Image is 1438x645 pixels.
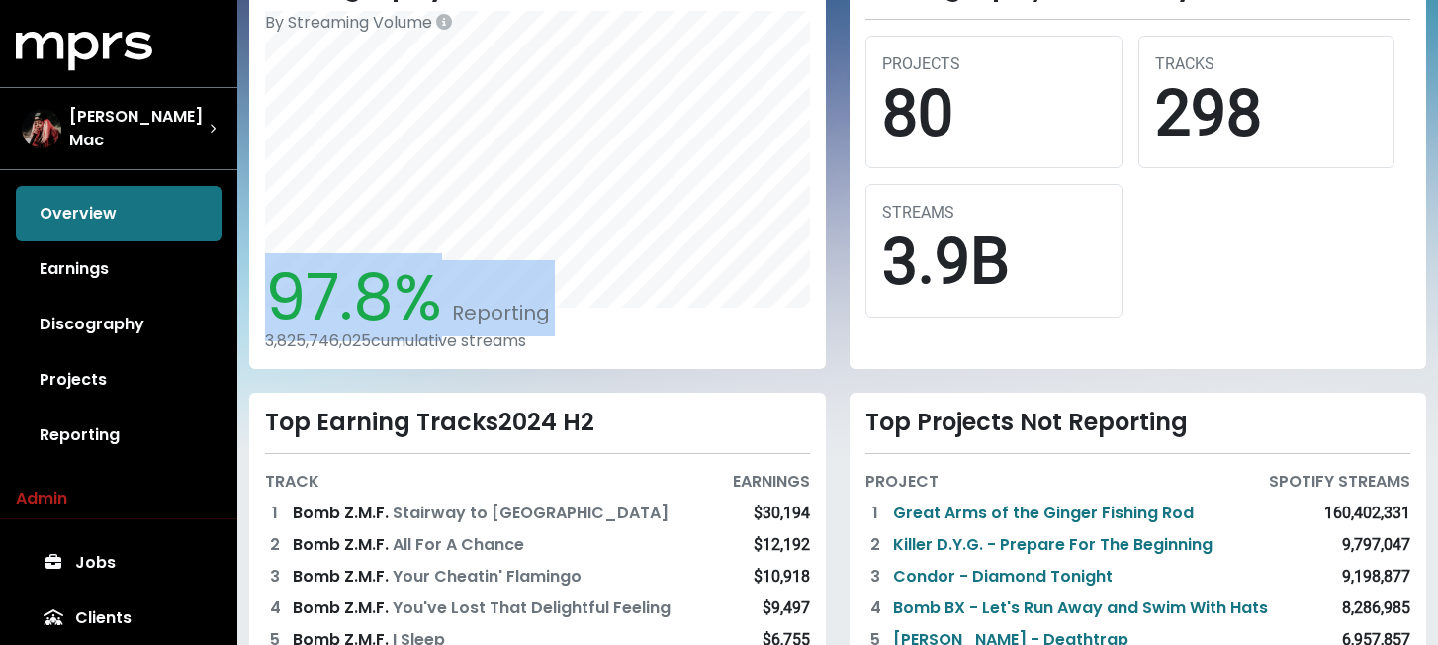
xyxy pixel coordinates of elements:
a: mprs logo [16,39,152,61]
a: Condor - Diamond Tonight [893,565,1113,589]
a: Bomb BX - Let's Run Away and Swim With Hats [893,597,1268,620]
div: TRACK [265,470,319,494]
div: PROJECTS [882,52,1106,76]
div: 8,286,985 [1342,597,1410,620]
div: 2 [265,533,285,557]
span: Bomb Z.M.F. [293,533,393,556]
div: 3 [265,565,285,589]
a: Reporting [16,408,222,463]
div: $30,194 [754,502,810,525]
div: $12,192 [754,533,810,557]
span: All For A Chance [393,533,524,556]
div: $9,497 [763,597,810,620]
div: EARNINGS [733,470,810,494]
div: 2 [865,533,885,557]
span: By Streaming Volume [265,11,432,34]
span: Bomb Z.M.F. [293,565,393,588]
span: [PERSON_NAME] Mac [69,105,210,152]
span: Your Cheatin' Flamingo [393,565,582,588]
div: STREAMS [882,201,1106,225]
span: Stairway to [GEOGRAPHIC_DATA] [393,502,669,524]
a: Projects [16,352,222,408]
span: Bomb Z.M.F. [293,597,393,619]
img: The selected account / producer [22,109,61,148]
div: 4 [865,597,885,620]
div: 298 [1155,76,1379,152]
div: Top Earning Tracks 2024 H2 [265,409,810,437]
div: 4 [265,597,285,620]
div: TRACKS [1155,52,1379,76]
div: 3.9B [882,225,1106,301]
div: 9,797,047 [1342,533,1410,557]
a: Earnings [16,241,222,297]
div: $10,918 [754,565,810,589]
div: 1 [265,502,285,525]
div: SPOTIFY STREAMS [1269,470,1410,494]
div: PROJECT [865,470,939,494]
a: Killer D.Y.G. - Prepare For The Beginning [893,533,1213,557]
div: 3 [865,565,885,589]
span: You've Lost That Delightful Feeling [393,597,671,619]
a: Jobs [16,535,222,591]
div: Top Projects Not Reporting [865,409,1410,437]
span: Bomb Z.M.F. [293,502,393,524]
span: Reporting [442,299,550,326]
div: 9,198,877 [1342,565,1410,589]
div: 80 [882,76,1106,152]
a: Great Arms of the Ginger Fishing Rod [893,502,1194,525]
div: 1 [865,502,885,525]
div: 160,402,331 [1324,502,1410,525]
span: 97.8% [265,253,442,341]
div: 3,825,746,025 cumulative streams [265,331,810,350]
a: Discography [16,297,222,352]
